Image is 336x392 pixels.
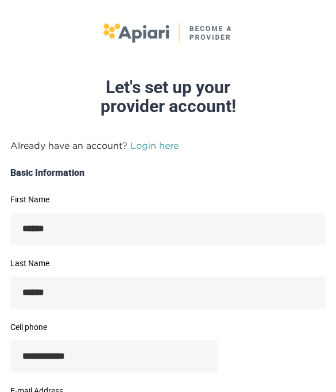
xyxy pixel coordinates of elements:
div: Basic Information [6,166,330,179]
div: Let's set up your provider account! [6,78,330,116]
img: logo [103,23,233,43]
label: Cell phone [10,323,218,331]
a: Login here [130,140,179,151]
p: Already have an account? [10,139,326,152]
label: Last Name [10,259,326,267]
label: First Name [10,195,326,203]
